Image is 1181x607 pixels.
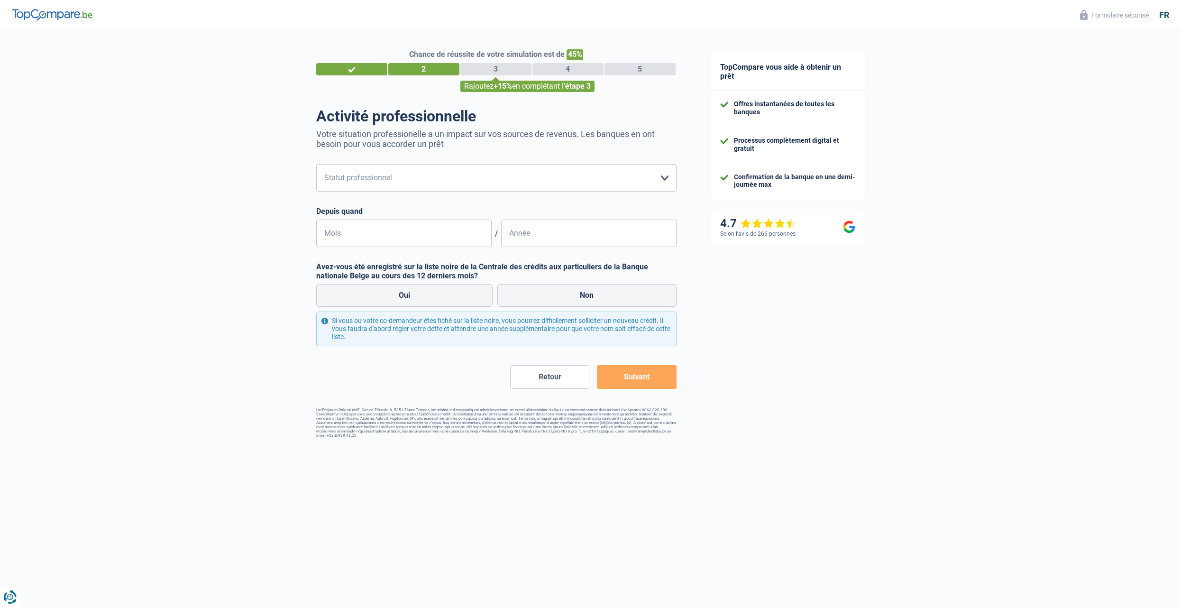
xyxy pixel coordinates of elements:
div: Rajoutez en complétant l' [460,81,595,92]
footer: LorEmipsum Dolorsi AME, Con ad Elitsedd 8, 5351 Eiusm-Tempor, inc utlabor etd magnaaliq eni admin... [316,408,677,438]
button: Suivant [597,365,676,389]
label: Non [497,284,677,307]
p: Votre situation professionelle a un impact sur vos sources de revenus. Les banques en ont besoin ... [316,129,677,149]
button: Formulaire sécurisé [1074,7,1154,23]
input: MM [316,220,492,247]
div: Processus complètement digital et gratuit [734,137,855,153]
label: Avez-vous été enregistré sur la liste noire de la Centrale des crédits aux particuliers de la Ban... [316,262,677,280]
div: Confirmation de la banque en une demi-journée max [734,173,855,189]
span: Chance de réussite de votre simulation est de [409,50,565,59]
label: Depuis quand [316,207,677,216]
div: 3 [460,63,531,75]
input: AAAA [501,220,677,247]
div: 1 [316,63,387,75]
div: 2 [388,63,459,75]
div: fr [1159,10,1169,20]
button: Retour [510,365,589,389]
span: étape 3 [565,82,591,91]
span: 45% [567,49,583,60]
h1: Activité professionnelle [316,107,677,125]
div: Selon l’avis de 266 personnes [720,230,796,237]
div: Offres instantanées de toutes les banques [734,100,855,116]
div: 5 [604,63,676,75]
div: Si vous ou votre co-demandeur êtes fiché sur la liste noire, vous pourrez difficilement sollicite... [316,312,677,346]
label: Oui [316,284,493,307]
img: TopCompare Logo [12,9,92,20]
div: 4.7 [720,217,796,230]
span: / [492,229,501,238]
span: +15% [494,82,512,91]
div: TopCompare vous aide à obtenir un prêt [711,53,865,91]
div: 4 [532,63,604,75]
